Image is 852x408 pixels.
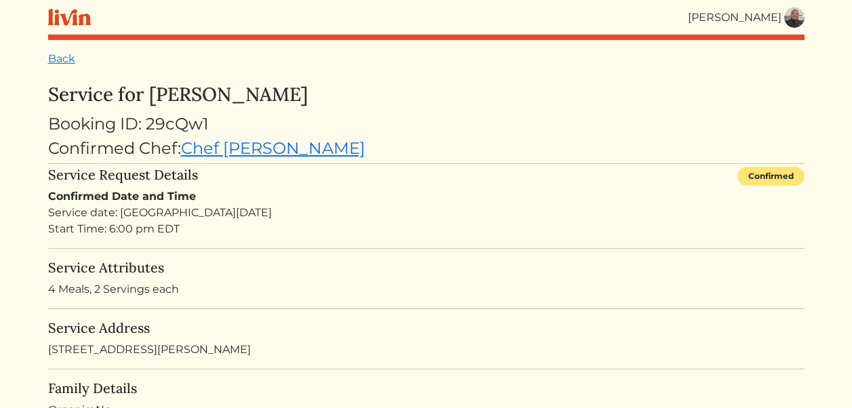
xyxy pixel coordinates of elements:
h5: Service Request Details [48,167,198,183]
p: 4 Meals, 2 Servings each [48,281,805,298]
h5: Service Attributes [48,260,805,276]
a: Back [48,52,75,65]
div: Service date: [GEOGRAPHIC_DATA][DATE] Start Time: 6:00 pm EDT [48,205,805,237]
div: [PERSON_NAME] [688,9,782,26]
div: Booking ID: 29cQw1 [48,112,805,136]
h5: Service Address [48,320,805,336]
div: Confirmed [737,167,805,186]
a: Chef [PERSON_NAME] [181,138,365,158]
img: bf615fbfcda3c2516969bde5a1c694c5 [784,7,805,28]
h3: Service for [PERSON_NAME] [48,83,805,106]
img: livin-logo-a0d97d1a881af30f6274990eb6222085a2533c92bbd1e4f22c21b4f0d0e3210c.svg [48,9,91,26]
div: [STREET_ADDRESS][PERSON_NAME] [48,320,805,358]
h5: Family Details [48,380,805,396]
strong: Confirmed Date and Time [48,190,196,203]
div: Confirmed Chef: [48,136,805,161]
